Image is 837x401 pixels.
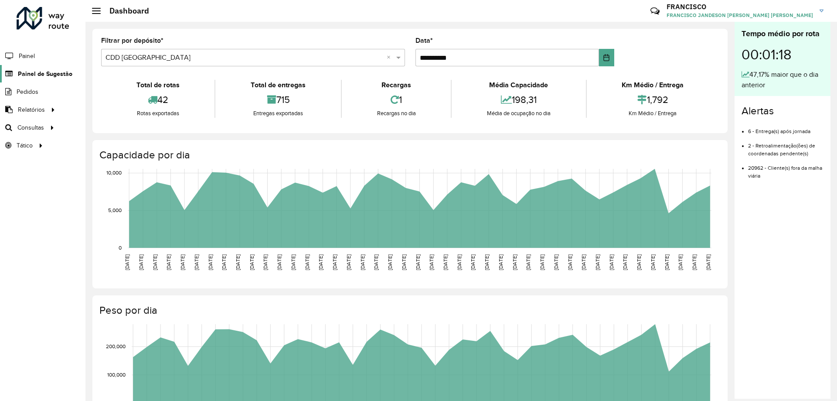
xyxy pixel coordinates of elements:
[194,254,199,270] text: [DATE]
[344,90,449,109] div: 1
[589,109,717,118] div: Km Médio / Entrega
[344,109,449,118] div: Recargas no dia
[442,254,448,270] text: [DATE]
[539,254,545,270] text: [DATE]
[512,254,517,270] text: [DATE]
[691,254,697,270] text: [DATE]
[332,254,337,270] text: [DATE]
[17,123,44,132] span: Consultas
[108,207,122,213] text: 5,000
[180,254,185,270] text: [DATE]
[525,254,531,270] text: [DATE]
[106,344,126,350] text: 200,000
[19,51,35,61] span: Painel
[646,2,664,21] a: Contato Rápido
[498,254,504,270] text: [DATE]
[589,90,717,109] div: 1,792
[304,254,310,270] text: [DATE]
[705,254,711,270] text: [DATE]
[748,158,823,180] li: 20962 - Cliente(s) fora da malha viária
[429,254,434,270] text: [DATE]
[401,254,407,270] text: [DATE]
[208,254,213,270] text: [DATE]
[456,254,462,270] text: [DATE]
[290,254,296,270] text: [DATE]
[17,87,38,96] span: Pedidos
[567,254,573,270] text: [DATE]
[677,254,683,270] text: [DATE]
[387,254,393,270] text: [DATE]
[346,254,351,270] text: [DATE]
[748,135,823,158] li: 2 - Retroalimentação(ões) de coordenadas pendente(s)
[107,372,126,377] text: 100,000
[17,141,33,150] span: Tático
[166,254,171,270] text: [DATE]
[221,254,227,270] text: [DATE]
[742,40,823,69] div: 00:01:18
[360,254,365,270] text: [DATE]
[124,254,130,270] text: [DATE]
[101,35,163,46] label: Filtrar por depósito
[262,254,268,270] text: [DATE]
[103,80,212,90] div: Total de rotas
[636,254,642,270] text: [DATE]
[748,121,823,135] li: 6 - Entrega(s) após jornada
[742,28,823,40] div: Tempo médio por rota
[470,254,476,270] text: [DATE]
[589,80,717,90] div: Km Médio / Entrega
[667,11,813,19] span: FRANCISCO JANDESON [PERSON_NAME] [PERSON_NAME]
[484,254,490,270] text: [DATE]
[152,254,158,270] text: [DATE]
[218,90,338,109] div: 715
[99,149,719,161] h4: Capacidade por dia
[595,254,600,270] text: [DATE]
[18,69,72,79] span: Painel de Sugestão
[106,170,122,176] text: 10,000
[344,80,449,90] div: Recargas
[742,69,823,90] div: 47,17% maior que o dia anterior
[415,35,433,46] label: Data
[218,109,338,118] div: Entregas exportadas
[650,254,656,270] text: [DATE]
[103,109,212,118] div: Rotas exportadas
[249,254,255,270] text: [DATE]
[119,245,122,250] text: 0
[415,254,421,270] text: [DATE]
[101,6,149,16] h2: Dashboard
[667,3,813,11] h3: FRANCISCO
[318,254,323,270] text: [DATE]
[664,254,670,270] text: [DATE]
[581,254,586,270] text: [DATE]
[387,52,394,63] span: Clear all
[99,304,719,317] h4: Peso por dia
[276,254,282,270] text: [DATE]
[373,254,379,270] text: [DATE]
[454,80,583,90] div: Média Capacidade
[454,90,583,109] div: 198,31
[218,80,338,90] div: Total de entregas
[454,109,583,118] div: Média de ocupação no dia
[609,254,614,270] text: [DATE]
[742,105,823,117] h4: Alertas
[622,254,628,270] text: [DATE]
[553,254,559,270] text: [DATE]
[235,254,241,270] text: [DATE]
[18,105,45,114] span: Relatórios
[103,90,212,109] div: 42
[599,49,614,66] button: Choose Date
[138,254,144,270] text: [DATE]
